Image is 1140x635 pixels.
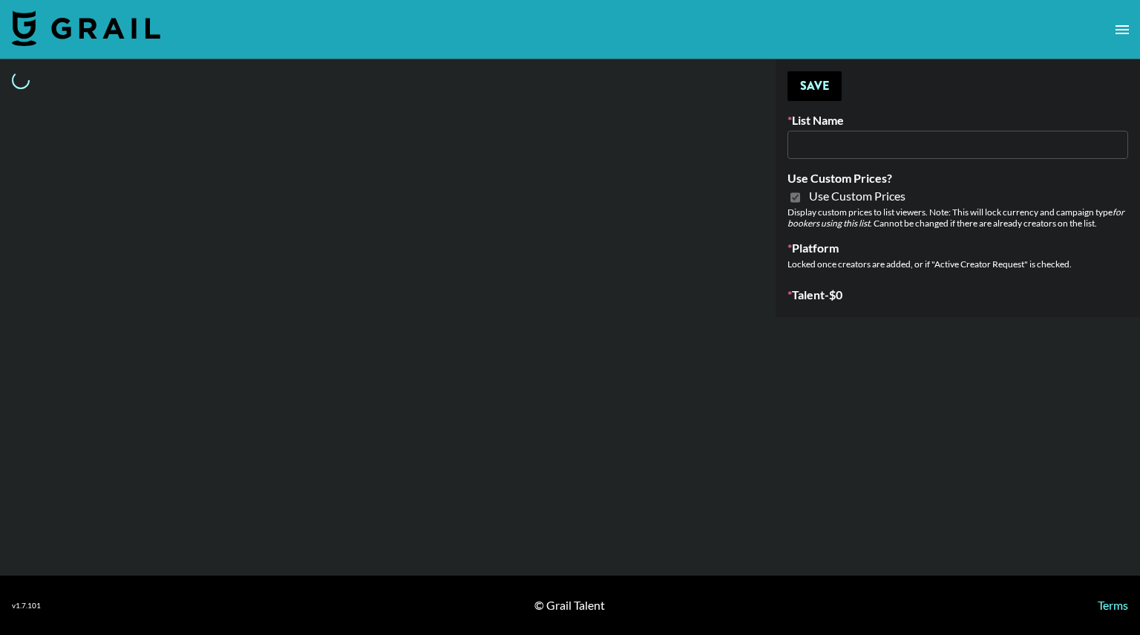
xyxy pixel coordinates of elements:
[787,287,1128,302] label: Talent - $ 0
[787,171,1128,186] label: Use Custom Prices?
[787,258,1128,270] div: Locked once creators are added, or if "Active Creator Request" is checked.
[12,10,160,46] img: Grail Talent
[12,601,41,610] div: v 1.7.101
[809,189,905,203] span: Use Custom Prices
[787,71,842,101] button: Save
[534,598,605,613] div: © Grail Talent
[787,113,1128,128] label: List Name
[1098,598,1128,612] a: Terms
[1107,15,1137,45] button: open drawer
[787,206,1128,229] div: Display custom prices to list viewers. Note: This will lock currency and campaign type . Cannot b...
[787,206,1124,229] em: for bookers using this list
[787,241,1128,255] label: Platform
